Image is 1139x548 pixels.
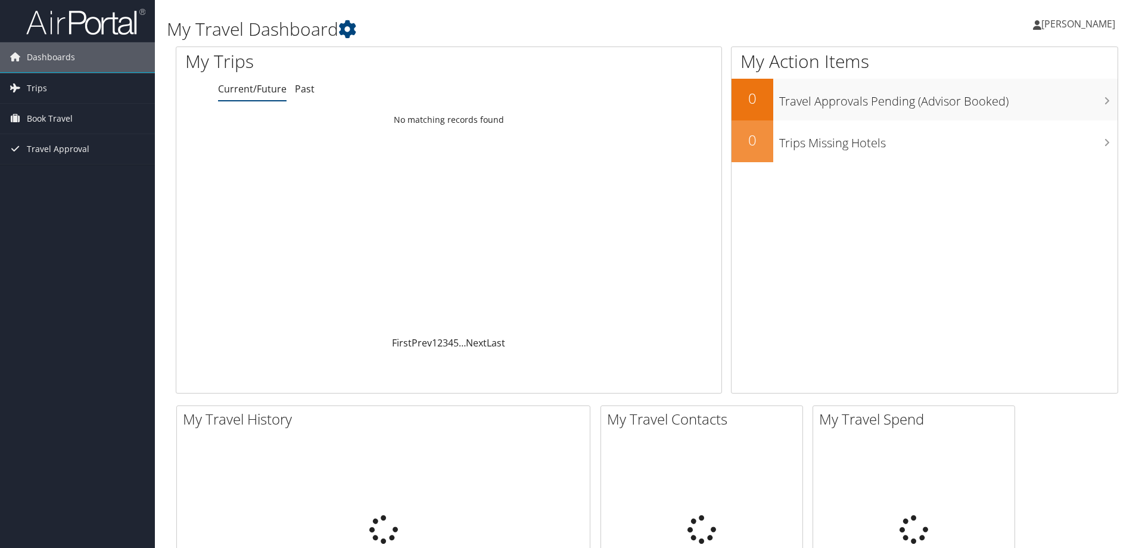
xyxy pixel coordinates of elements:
[779,129,1118,151] h3: Trips Missing Hotels
[295,82,315,95] a: Past
[437,336,443,349] a: 2
[779,87,1118,110] h3: Travel Approvals Pending (Advisor Booked)
[732,88,773,109] h2: 0
[487,336,505,349] a: Last
[453,336,459,349] a: 5
[176,109,721,131] td: No matching records found
[27,134,89,164] span: Travel Approval
[607,409,802,429] h2: My Travel Contacts
[27,104,73,134] span: Book Travel
[218,82,287,95] a: Current/Future
[819,409,1014,429] h2: My Travel Spend
[185,49,486,74] h1: My Trips
[732,120,1118,162] a: 0Trips Missing Hotels
[732,49,1118,74] h1: My Action Items
[459,336,466,349] span: …
[732,130,773,150] h2: 0
[1033,6,1127,42] a: [PERSON_NAME]
[183,409,590,429] h2: My Travel History
[392,336,412,349] a: First
[27,73,47,103] span: Trips
[432,336,437,349] a: 1
[26,8,145,36] img: airportal-logo.png
[443,336,448,349] a: 3
[167,17,807,42] h1: My Travel Dashboard
[732,79,1118,120] a: 0Travel Approvals Pending (Advisor Booked)
[1041,17,1115,30] span: [PERSON_NAME]
[412,336,432,349] a: Prev
[27,42,75,72] span: Dashboards
[466,336,487,349] a: Next
[448,336,453,349] a: 4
